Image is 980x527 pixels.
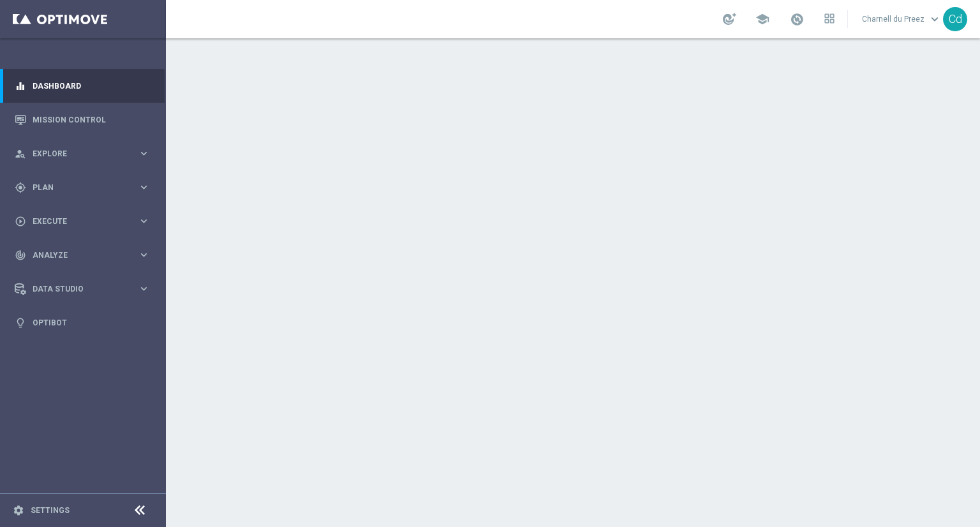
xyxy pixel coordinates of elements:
button: gps_fixed Plan keyboard_arrow_right [14,182,151,193]
i: keyboard_arrow_right [138,181,150,193]
a: Dashboard [33,69,150,103]
i: track_changes [15,249,26,261]
button: person_search Explore keyboard_arrow_right [14,149,151,159]
span: Data Studio [33,285,138,293]
div: Plan [15,182,138,193]
div: Execute [15,216,138,227]
a: Settings [31,507,70,514]
i: lightbulb [15,317,26,329]
i: keyboard_arrow_right [138,283,150,295]
button: equalizer Dashboard [14,81,151,91]
div: Cd [943,7,967,31]
button: Data Studio keyboard_arrow_right [14,284,151,294]
i: equalizer [15,80,26,92]
div: Mission Control [15,103,150,137]
a: Optibot [33,306,150,339]
i: play_circle_outline [15,216,26,227]
button: lightbulb Optibot [14,318,151,328]
i: gps_fixed [15,182,26,193]
div: Dashboard [15,69,150,103]
button: Mission Control [14,115,151,125]
i: person_search [15,148,26,160]
span: Plan [33,184,138,191]
button: track_changes Analyze keyboard_arrow_right [14,250,151,260]
i: keyboard_arrow_right [138,249,150,261]
span: keyboard_arrow_down [928,12,942,26]
a: Mission Control [33,103,150,137]
button: play_circle_outline Execute keyboard_arrow_right [14,216,151,226]
div: Explore [15,148,138,160]
span: Execute [33,218,138,225]
span: Explore [33,150,138,158]
span: school [755,12,769,26]
div: Analyze [15,249,138,261]
span: Analyze [33,251,138,259]
div: Data Studio [15,283,138,295]
i: settings [13,505,24,516]
i: keyboard_arrow_right [138,147,150,160]
a: Charnell du Preezkeyboard_arrow_down [861,10,943,29]
div: Optibot [15,306,150,339]
i: keyboard_arrow_right [138,215,150,227]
